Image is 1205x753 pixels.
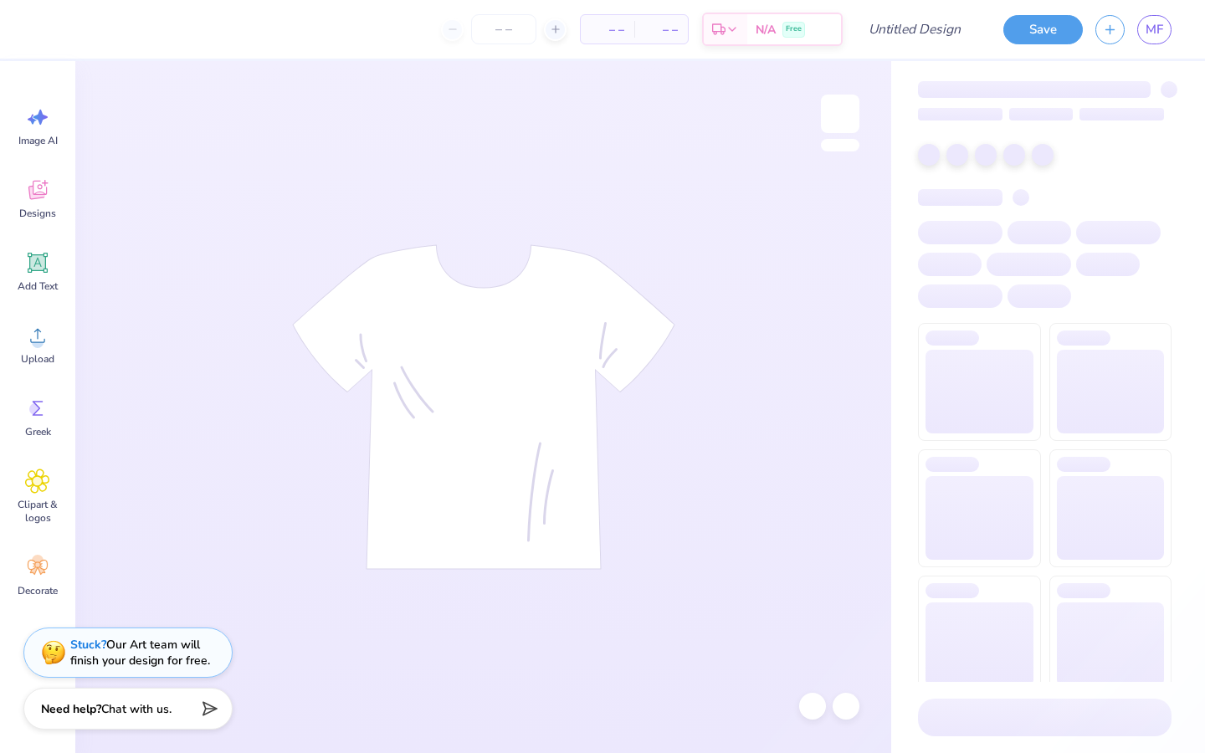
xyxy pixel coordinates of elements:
[855,13,978,46] input: Untitled Design
[101,701,172,717] span: Chat with us.
[18,134,58,147] span: Image AI
[21,352,54,366] span: Upload
[19,207,56,220] span: Designs
[1146,20,1163,39] span: MF
[1137,15,1172,44] a: MF
[786,23,802,35] span: Free
[18,584,58,597] span: Decorate
[591,21,624,38] span: – –
[18,279,58,293] span: Add Text
[70,637,106,653] strong: Stuck?
[25,425,51,438] span: Greek
[10,498,65,525] span: Clipart & logos
[41,701,101,717] strong: Need help?
[292,244,675,570] img: tee-skeleton.svg
[1003,15,1083,44] button: Save
[644,21,678,38] span: – –
[471,14,536,44] input: – –
[70,637,210,668] div: Our Art team will finish your design for free.
[756,21,776,38] span: N/A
